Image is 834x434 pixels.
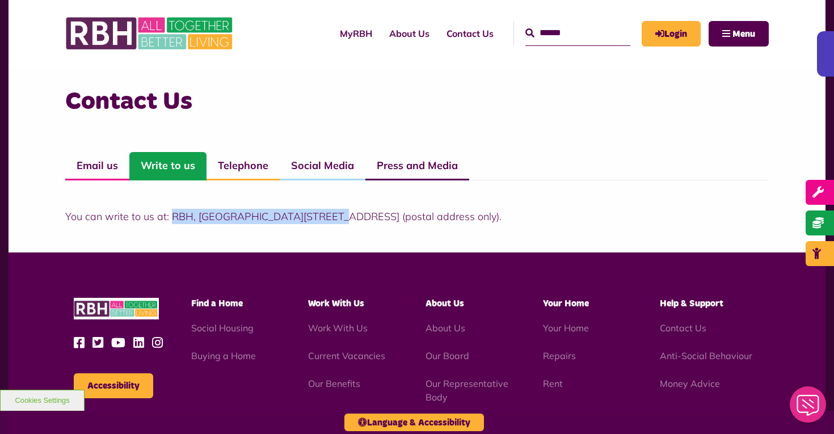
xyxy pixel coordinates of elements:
h3: Contact Us [65,86,769,118]
a: Money Advice [660,378,720,389]
a: MyRBH [642,21,701,47]
a: About Us [381,18,438,49]
button: Accessibility [74,373,153,398]
span: Help & Support [660,299,723,308]
a: Anti-Social Behaviour [660,350,752,361]
a: Rent [543,378,563,389]
iframe: Netcall Web Assistant for live chat [783,383,834,434]
a: Contact Us [438,18,502,49]
button: Navigation [709,21,769,47]
a: Your Home [543,322,589,334]
p: You can write to us at: RBH, [GEOGRAPHIC_DATA][STREET_ADDRESS] (postal address only). [65,209,769,224]
span: Work With Us [308,299,364,308]
img: RBH [65,11,235,56]
a: About Us [426,322,465,334]
a: Current Vacancies [308,350,385,361]
span: Menu [732,30,755,39]
a: Email us [65,152,129,180]
a: MyRBH [331,18,381,49]
a: Work With Us [308,322,368,334]
span: Your Home [543,299,589,308]
a: Social Housing - open in a new tab [191,322,254,334]
input: Search [525,21,630,45]
a: Our Representative Body [426,378,508,403]
a: Telephone [207,152,280,180]
a: Repairs [543,350,576,361]
a: Contact Us [660,322,706,334]
a: Write to us [129,152,207,180]
span: Find a Home [191,299,243,308]
a: Social Media [280,152,365,180]
a: Our Board [426,350,469,361]
a: Buying a Home [191,350,256,361]
a: Press and Media [365,152,469,180]
span: About Us [426,299,464,308]
img: RBH [74,298,159,320]
a: Our Benefits [308,378,360,389]
button: Language & Accessibility [344,414,484,431]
